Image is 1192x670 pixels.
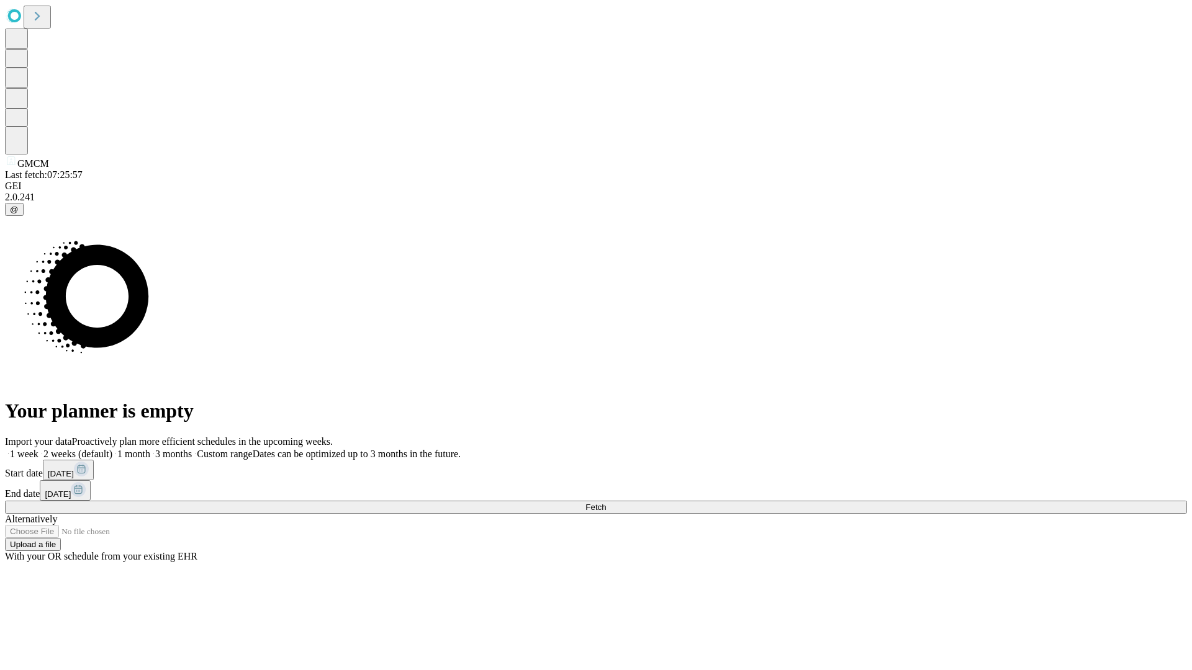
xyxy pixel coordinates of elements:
[5,181,1187,192] div: GEI
[43,449,112,459] span: 2 weeks (default)
[5,538,61,551] button: Upload a file
[5,400,1187,422] h1: Your planner is empty
[5,203,24,216] button: @
[45,489,71,499] span: [DATE]
[5,192,1187,203] div: 2.0.241
[155,449,192,459] span: 3 months
[5,514,57,524] span: Alternatively
[48,469,74,478] span: [DATE]
[253,449,461,459] span: Dates can be optimized up to 3 months in the future.
[5,436,72,447] span: Import your data
[5,480,1187,501] div: End date
[17,158,49,169] span: GMCM
[5,460,1187,480] div: Start date
[117,449,150,459] span: 1 month
[5,551,197,561] span: With your OR schedule from your existing EHR
[72,436,333,447] span: Proactively plan more efficient schedules in the upcoming weeks.
[10,449,38,459] span: 1 week
[5,169,83,180] span: Last fetch: 07:25:57
[5,501,1187,514] button: Fetch
[10,205,19,214] span: @
[43,460,94,480] button: [DATE]
[197,449,252,459] span: Custom range
[585,502,606,512] span: Fetch
[40,480,91,501] button: [DATE]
